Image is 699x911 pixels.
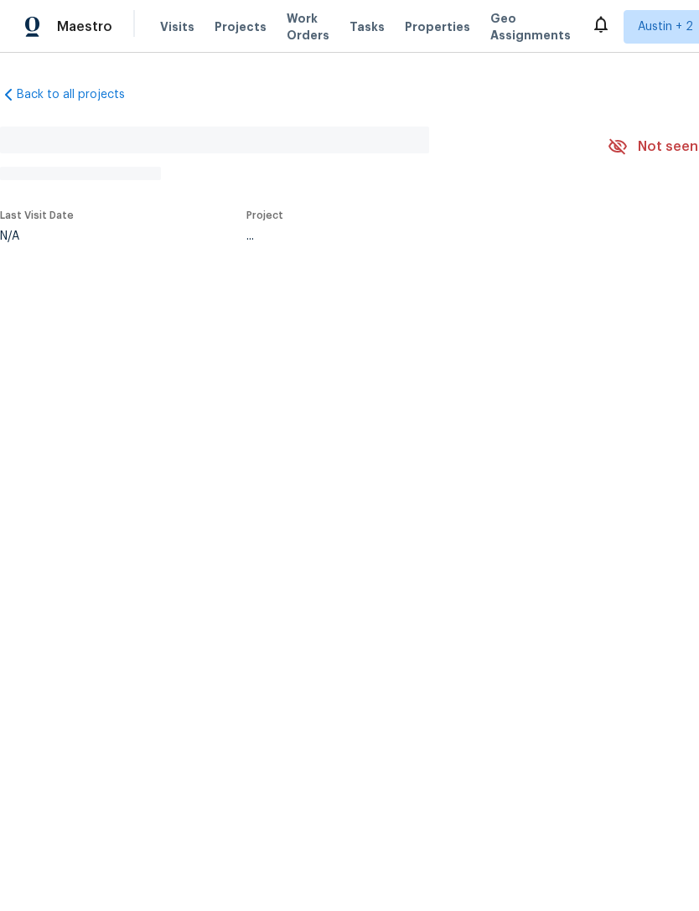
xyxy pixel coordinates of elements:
span: Projects [215,18,267,35]
span: Project [246,210,283,220]
span: Geo Assignments [490,10,571,44]
div: ... [246,230,568,242]
span: Tasks [349,21,385,33]
span: Austin + 2 [638,18,693,35]
span: Work Orders [287,10,329,44]
span: Properties [405,18,470,35]
span: Maestro [57,18,112,35]
span: Visits [160,18,194,35]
